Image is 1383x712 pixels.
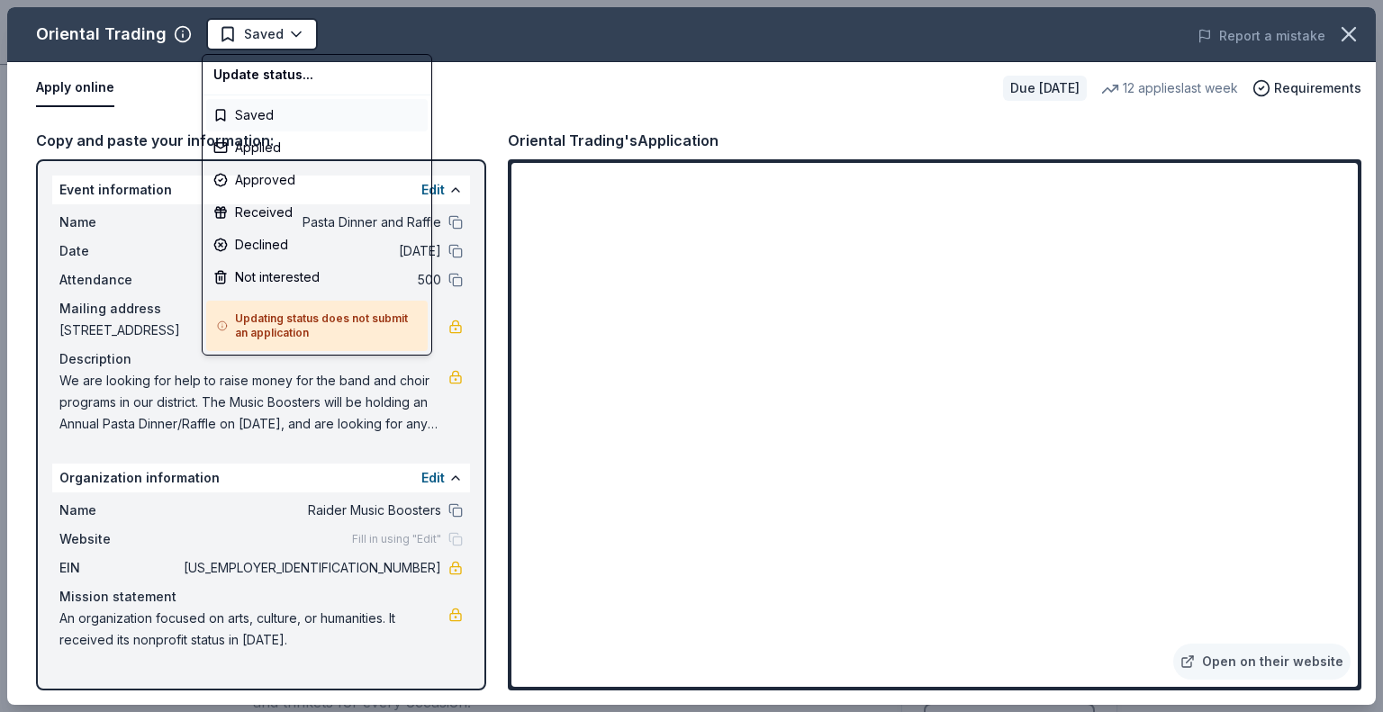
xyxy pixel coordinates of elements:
[217,311,417,340] h5: Updating status does not submit an application
[206,196,428,229] div: Received
[206,131,428,164] div: Applied
[206,261,428,293] div: Not interested
[354,22,498,43] span: Pasta Dinner and Raffle
[206,59,428,91] div: Update status...
[206,229,428,261] div: Declined
[206,99,428,131] div: Saved
[206,164,428,196] div: Approved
